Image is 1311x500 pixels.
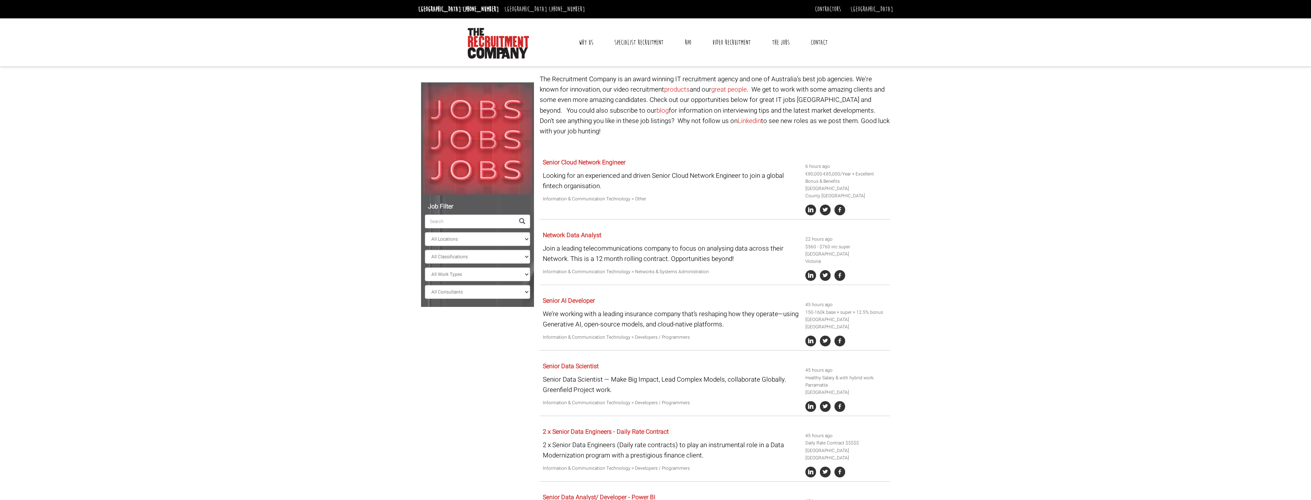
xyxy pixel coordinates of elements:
[540,74,890,136] p: The Recruitment Company is an award winning IT recruitment agency and one of Australia's best job...
[707,33,756,52] a: Video Recruitment
[805,163,887,170] li: 6 hours ago
[851,5,893,13] a: [GEOGRAPHIC_DATA]
[543,399,800,407] p: Information & Communication Technology > Developers / Programmers
[543,374,800,395] p: Senior Data Scientist — Make Big Impact, Lead Complex Models, collaborate Globally. Greenfield Pr...
[805,447,887,462] li: [GEOGRAPHIC_DATA] [GEOGRAPHIC_DATA]
[766,33,795,52] a: The Jobs
[468,28,529,59] img: The Recruitment Company
[711,85,747,94] a: great people
[421,82,534,195] img: Jobs, Jobs, Jobs
[805,236,887,243] li: 22 hours ago
[543,334,800,341] p: Information & Communication Technology > Developers / Programmers
[543,296,595,305] a: Senior AI Developer
[543,268,800,275] p: Information & Communication Technology > Networks & Systems Administration
[543,440,800,461] p: 2 x Senior Data Engineers (Daily rate contracts) to play an instrumental role in a Data Moderniza...
[805,382,887,396] li: Parramatta [GEOGRAPHIC_DATA]
[543,427,669,436] a: 2 x Senior Data Engineers - Daily Rate Contract
[543,158,625,167] a: Senior Cloud Network Engineer
[416,3,501,15] li: [GEOGRAPHIC_DATA]:
[543,465,800,472] p: Information & Communication Technology > Developers / Programmers
[573,33,599,52] a: Why Us
[805,170,887,185] li: €80,000-€85,000/Year + Excellent Bonus & Benefits
[805,251,887,265] li: [GEOGRAPHIC_DATA] Victoria
[805,33,833,52] a: Contact
[549,5,585,13] a: [PHONE_NUMBER]
[543,362,599,371] a: Senior Data Scientist
[805,309,887,316] li: 150-160k base + super + 12.5% bonus
[543,309,800,330] p: We’re working with a leading insurance company that’s reshaping how they operate—using Generative...
[543,243,800,264] p: Join a leading telecommunications company to focus on analysing data across their Network. This i...
[543,170,800,191] p: Looking for an experienced and driven Senior Cloud Network Engineer to join a global fintech orga...
[656,106,669,115] a: blog
[805,439,887,447] li: Daily Rate Contract $$$$$
[805,432,887,439] li: 45 hours ago
[664,85,690,94] a: products
[503,3,587,15] li: [GEOGRAPHIC_DATA]:
[425,215,514,228] input: Search
[543,231,601,240] a: Network Data Analyst
[738,116,761,126] a: Linkedin
[815,5,841,13] a: Contractors
[805,301,887,308] li: 45 hours ago
[609,33,669,52] a: Specialist Recruitment
[463,5,499,13] a: [PHONE_NUMBER]
[679,33,697,52] a: RPO
[805,367,887,374] li: 45 hours ago
[425,203,530,210] h5: Job Filter
[805,316,887,331] li: [GEOGRAPHIC_DATA] [GEOGRAPHIC_DATA]
[805,185,887,200] li: [GEOGRAPHIC_DATA] County [GEOGRAPHIC_DATA]
[805,243,887,251] li: $560 - $760 inc super
[805,374,887,382] li: Healthy Salary & with hybrid work.
[543,195,800,203] p: Information & Communication Technology > Other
